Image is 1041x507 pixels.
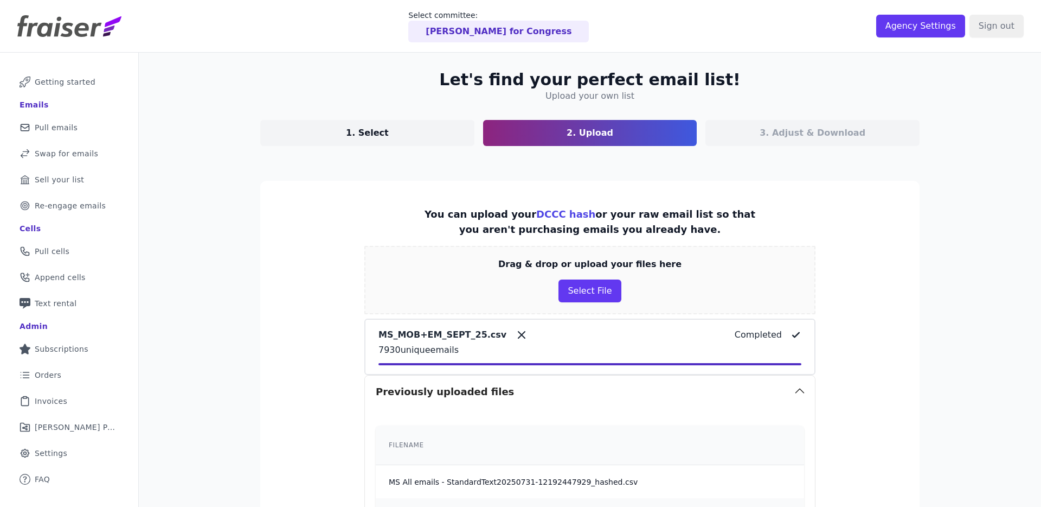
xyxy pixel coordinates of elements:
p: 3. Adjust & Download [760,126,865,140]
a: Pull cells [9,239,130,263]
input: Sign out [969,15,1024,37]
div: Admin [20,321,48,332]
span: Text rental [35,298,77,309]
a: Getting started [9,70,130,94]
h2: Let's find your perfect email list! [439,70,740,90]
p: Drag & drop or upload your files here [498,258,682,271]
a: Swap for emails [9,142,130,166]
p: Completed [735,328,782,341]
span: Pull emails [35,122,78,133]
th: Filename [376,426,933,465]
p: 7930 unique emails [378,344,801,357]
p: [PERSON_NAME] for Congress [426,25,571,38]
a: Append cells [9,265,130,289]
div: Emails [20,99,49,110]
p: MS_MOB+EM_SEPT_25.csv [378,328,506,341]
a: Select committee: [PERSON_NAME] for Congress [408,10,589,42]
a: Sell your list [9,168,130,192]
a: 2. Upload [483,120,697,146]
a: Settings [9,441,130,465]
span: FAQ [35,474,50,485]
p: You can upload your or your raw email list so that you aren't purchasing emails you already have. [421,207,759,237]
span: Settings [35,448,67,459]
span: Subscriptions [35,344,88,354]
h3: Previously uploaded files [376,384,514,400]
span: Append cells [35,272,86,283]
button: Select File [558,280,621,302]
span: Orders [35,370,61,381]
span: Pull cells [35,246,69,257]
span: Swap for emails [35,148,98,159]
a: Invoices [9,389,130,413]
td: MS All emails - StandardText20250731-12192447929_hashed.csv [376,465,933,499]
a: [PERSON_NAME] Performance [9,415,130,439]
span: [PERSON_NAME] Performance [35,422,117,433]
input: Agency Settings [876,15,965,37]
a: Orders [9,363,130,387]
h4: Upload your own list [545,90,634,103]
a: Text rental [9,291,130,315]
a: Subscriptions [9,337,130,361]
p: 2. Upload [567,126,613,140]
span: Invoices [35,396,67,407]
span: Re-engage emails [35,200,106,211]
span: Sell your list [35,174,84,185]
button: Previously uploaded files [365,376,815,408]
a: DCCC hash [536,208,595,220]
a: 1. Select [260,120,474,146]
p: 1. Select [346,126,389,140]
a: Pull emails [9,116,130,140]
div: Cells [20,223,41,234]
p: Select committee: [408,10,589,21]
a: FAQ [9,467,130,491]
a: Re-engage emails [9,194,130,218]
span: Getting started [35,77,95,87]
img: Fraiser Logo [17,15,121,37]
